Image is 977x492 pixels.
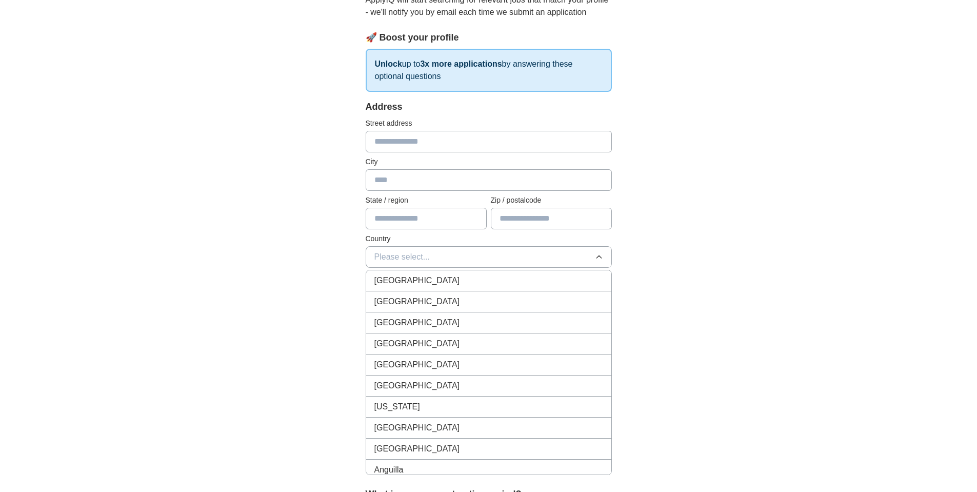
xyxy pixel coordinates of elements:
strong: 3x more applications [420,60,502,68]
div: 🚀 Boost your profile [366,31,612,45]
label: Country [366,233,612,244]
div: Address [366,100,612,114]
span: [GEOGRAPHIC_DATA] [374,338,460,350]
span: [GEOGRAPHIC_DATA] [374,317,460,329]
label: State / region [366,195,487,206]
p: up to by answering these optional questions [366,49,612,92]
label: Zip / postalcode [491,195,612,206]
span: [GEOGRAPHIC_DATA] [374,274,460,287]
span: [GEOGRAPHIC_DATA] [374,422,460,434]
span: Anguilla [374,464,404,476]
span: [GEOGRAPHIC_DATA] [374,380,460,392]
span: [GEOGRAPHIC_DATA] [374,443,460,455]
span: [GEOGRAPHIC_DATA] [374,296,460,308]
span: [GEOGRAPHIC_DATA] [374,359,460,371]
label: City [366,156,612,167]
button: Please select... [366,246,612,268]
label: Street address [366,118,612,129]
span: Please select... [374,251,430,263]
span: [US_STATE] [374,401,420,413]
strong: Unlock [375,60,402,68]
